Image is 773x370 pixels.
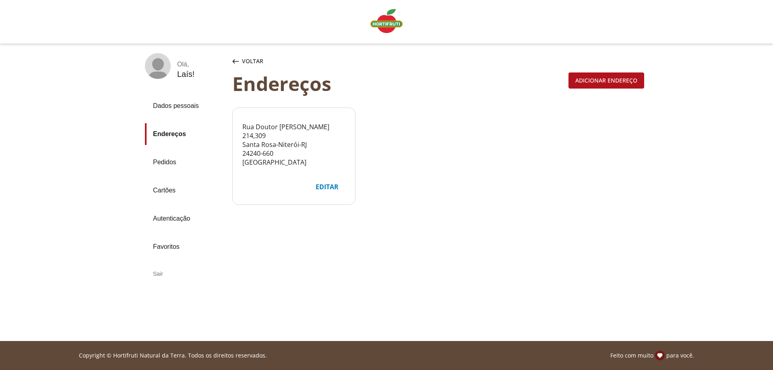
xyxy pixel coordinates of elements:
[177,61,194,68] div: Olá ,
[231,53,265,69] button: Voltar
[145,180,226,201] a: Cartões
[177,70,194,79] div: Laís !
[3,351,770,360] div: Linha de sessão
[309,179,345,194] div: Editar
[145,123,226,145] a: Endereços
[242,158,306,167] span: [GEOGRAPHIC_DATA]
[242,57,263,65] span: Voltar
[145,151,226,173] a: Pedidos
[370,9,403,33] img: Logo
[253,131,255,140] span: ,
[367,6,406,38] a: Logo
[145,208,226,229] a: Autenticação
[255,131,266,140] span: 309
[299,140,301,149] span: -
[232,72,565,95] div: Endereços
[79,351,267,360] p: Copyright © Hortifruti Natural da Terra. Todos os direitos reservados.
[145,236,226,258] a: Favoritos
[301,140,307,149] span: RJ
[309,179,345,195] button: Editar
[655,351,665,360] img: amor
[242,149,273,158] span: 24240-660
[568,72,644,89] button: Adicionar endereço
[610,351,694,360] p: Feito com muito para você.
[568,75,644,84] a: Adicionar endereço
[276,140,278,149] span: -
[145,264,226,283] div: Sair
[242,122,329,131] span: Rua Doutor [PERSON_NAME]
[242,140,276,149] span: Santa Rosa
[242,131,253,140] span: 214
[278,140,299,149] span: Niterói
[145,95,226,117] a: Dados pessoais
[569,73,644,88] div: Adicionar endereço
